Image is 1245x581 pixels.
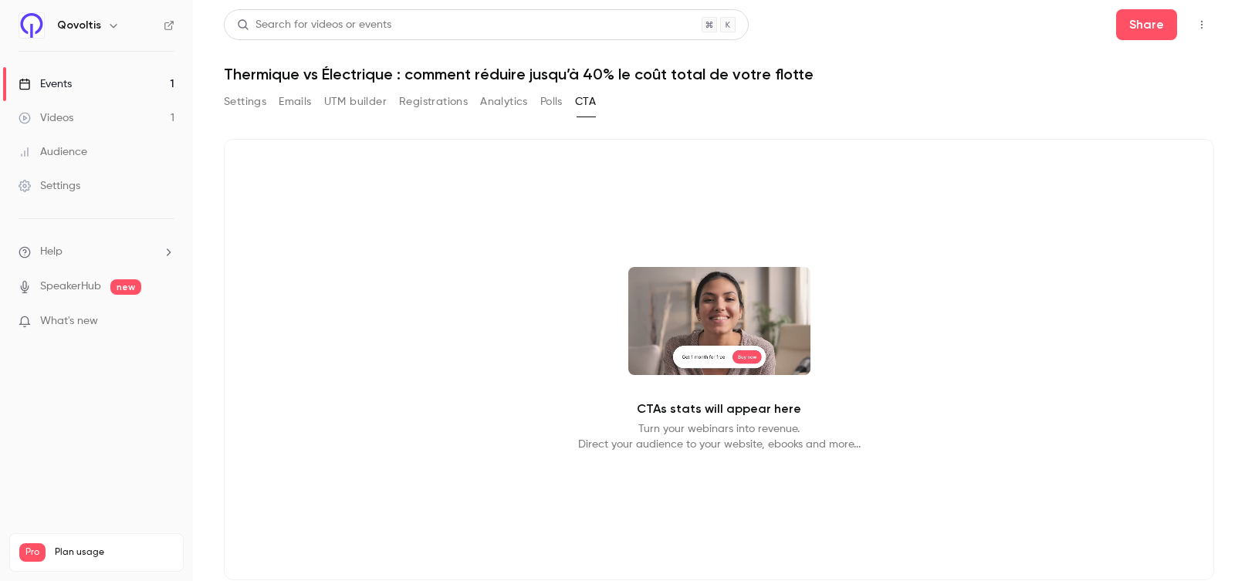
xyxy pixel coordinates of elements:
[578,421,861,452] p: Turn your webinars into revenue. Direct your audience to your website, ebooks and more...
[540,90,563,114] button: Polls
[324,90,387,114] button: UTM builder
[19,543,46,562] span: Pro
[19,76,72,92] div: Events
[224,90,266,114] button: Settings
[40,279,101,295] a: SpeakerHub
[19,110,73,126] div: Videos
[224,65,1214,83] h1: Thermique vs Électrique : comment réduire jusqu’à 40% le coût total de votre flotte
[279,90,311,114] button: Emails
[55,546,174,559] span: Plan usage
[19,244,174,260] li: help-dropdown-opener
[19,144,87,160] div: Audience
[19,13,44,38] img: Qovoltis
[156,315,174,329] iframe: Noticeable Trigger
[40,244,63,260] span: Help
[575,90,596,114] button: CTA
[40,313,98,329] span: What's new
[19,178,80,194] div: Settings
[480,90,528,114] button: Analytics
[637,400,801,418] p: CTAs stats will appear here
[110,279,141,295] span: new
[57,18,101,33] h6: Qovoltis
[399,90,468,114] button: Registrations
[1116,9,1177,40] button: Share
[237,17,391,33] div: Search for videos or events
